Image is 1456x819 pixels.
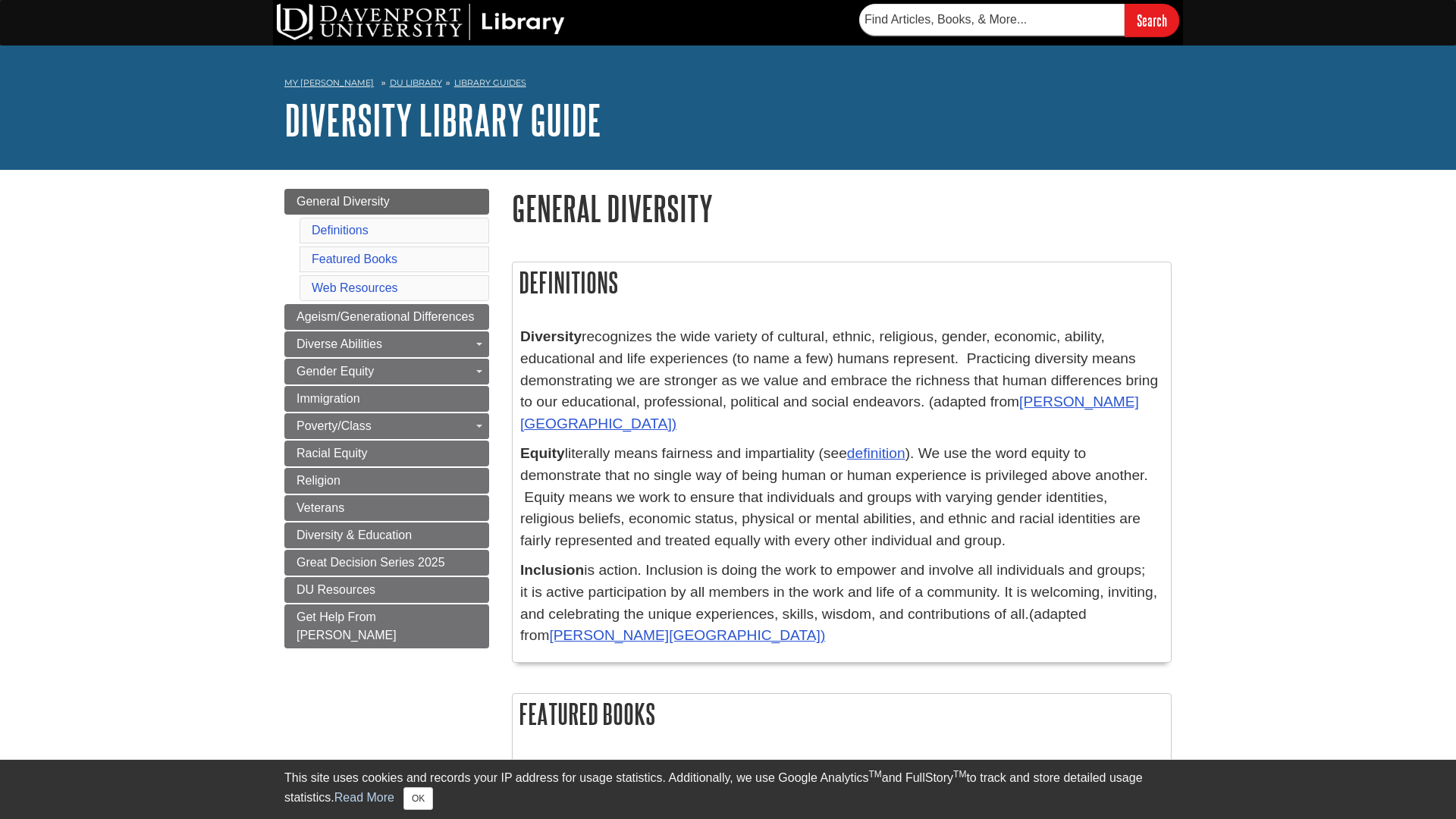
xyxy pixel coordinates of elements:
[284,96,601,143] a: Diversity Library Guide
[284,550,489,576] a: Great Decision Series 2025
[520,560,1163,647] p: is action. Inclusion is doing the work to empower and involve all individuals and groups; it is a...
[284,77,374,89] a: My [PERSON_NAME]
[284,189,489,215] a: General Diversity
[312,253,397,265] a: Featured Books
[297,556,445,569] span: Great Decision Series 2025
[513,262,1171,303] h2: Definitions
[868,769,881,780] sup: TM
[284,73,1172,97] nav: breadcrumb
[284,468,489,494] a: Religion
[297,529,412,541] span: Diversity & Education
[284,413,489,439] a: Poverty/Class
[520,326,1163,435] p: recognizes the wide variety of cultural, ethnic, religious, gender, economic, ability, educationa...
[334,791,394,804] a: Read More
[297,419,372,432] span: Poverty/Class
[284,304,489,330] a: Ageism/Generational Differences
[284,769,1172,810] div: This site uses cookies and records your IP address for usage statistics. Additionally, we use Goo...
[284,577,489,603] a: DU Resources
[297,365,374,378] span: Gender Equity
[297,583,375,596] span: DU Resources
[284,522,489,548] a: Diversity & Education
[512,189,1172,227] h1: General Diversity
[297,392,360,405] span: Immigration
[847,445,905,461] a: definition
[284,359,489,384] a: Gender Equity
[297,610,397,642] span: Get Help From [PERSON_NAME]
[454,77,526,88] a: Library Guides
[520,328,582,344] strong: Diversity
[549,627,825,643] a: [PERSON_NAME][GEOGRAPHIC_DATA])
[520,562,584,578] strong: Inclusion
[520,394,1139,431] a: [PERSON_NAME][GEOGRAPHIC_DATA])
[312,281,398,294] a: Web Resources
[513,694,1171,734] h2: Featured Books
[859,4,1179,36] form: Searches DU Library's articles, books, and more
[312,224,369,237] a: Definitions
[297,310,475,323] span: Ageism/Generational Differences
[284,495,489,521] a: Veterans
[297,447,367,460] span: Racial Equity
[390,77,442,88] a: DU Library
[953,769,966,780] sup: TM
[284,331,489,357] a: Diverse Abilities
[297,474,340,487] span: Religion
[1125,4,1179,36] input: Search
[859,4,1125,36] input: Find Articles, Books, & More...
[297,195,390,208] span: General Diversity
[297,501,344,514] span: Veterans
[284,441,489,466] a: Racial Equity
[284,189,489,648] div: Guide Page Menu
[284,604,489,648] a: Get Help From [PERSON_NAME]
[520,443,1163,552] p: literally means fairness and impartiality (see ). We use the word equity to demonstrate that no s...
[297,337,382,350] span: Diverse Abilities
[277,4,565,40] img: DU Library
[403,787,433,810] button: Close
[284,386,489,412] a: Immigration
[520,445,565,461] strong: Equity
